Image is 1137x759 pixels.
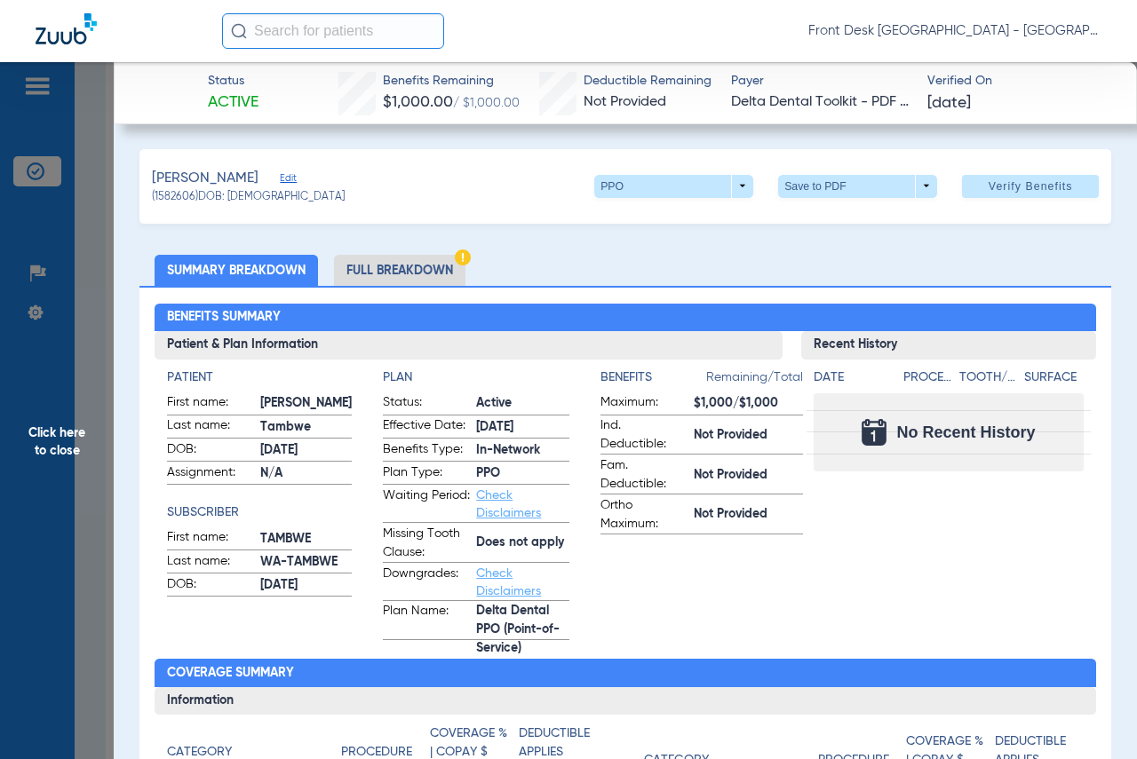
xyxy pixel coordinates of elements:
[334,255,465,286] li: Full Breakdown
[959,368,1018,387] h4: Tooth/Quad
[476,567,541,597] a: Check Disclaimers
[155,687,1095,716] h3: Information
[383,94,453,110] span: $1,000.00
[260,576,352,595] span: [DATE]
[383,602,470,639] span: Plan Name:
[1048,674,1137,759] iframe: Chat Widget
[260,418,352,437] span: Tambwe
[383,565,470,600] span: Downgrades:
[260,530,352,549] span: TAMBWE
[808,22,1101,40] span: Front Desk [GEOGRAPHIC_DATA] - [GEOGRAPHIC_DATA] | My Community Dental Centers
[280,172,296,189] span: Edit
[260,441,352,460] span: [DATE]
[814,368,888,393] app-breakdown-title: Date
[155,304,1095,332] h2: Benefits Summary
[814,368,888,387] h4: Date
[476,489,541,519] a: Check Disclaimers
[903,368,953,387] h4: Procedure
[476,464,569,483] span: PPO
[962,175,1099,198] button: Verify Benefits
[476,441,569,460] span: In-Network
[152,168,258,190] span: [PERSON_NAME]
[260,394,352,413] span: [PERSON_NAME]
[989,179,1073,194] span: Verify Benefits
[600,368,706,387] h4: Benefits
[260,553,352,572] span: WA-TAMBWE
[208,72,258,91] span: Status
[167,463,254,485] span: Assignment:
[383,440,470,462] span: Benefits Type:
[167,416,254,438] span: Last name:
[584,72,712,91] span: Deductible Remaining
[383,393,470,415] span: Status:
[1024,368,1083,387] h4: Surface
[476,394,569,413] span: Active
[167,440,254,462] span: DOB:
[453,97,520,109] span: / $1,000.00
[1024,368,1083,393] app-breakdown-title: Surface
[167,552,254,573] span: Last name:
[155,659,1095,687] h2: Coverage Summary
[476,418,569,437] span: [DATE]
[455,249,471,265] img: Hazard
[731,72,911,91] span: Payer
[383,416,470,438] span: Effective Date:
[594,175,753,198] button: PPO
[903,368,953,393] app-breakdown-title: Procedure
[927,72,1108,91] span: Verified On
[383,72,520,91] span: Benefits Remaining
[694,505,803,524] span: Not Provided
[897,423,1036,441] span: No Recent History
[383,368,569,387] h4: Plan
[959,368,1018,393] app-breakdown-title: Tooth/Quad
[706,368,803,393] span: Remaining/Total
[167,575,254,597] span: DOB:
[167,503,352,522] h4: Subscriber
[222,13,444,49] input: Search for patients
[383,463,470,485] span: Plan Type:
[600,456,688,494] span: Fam. Deductible:
[731,91,911,114] span: Delta Dental Toolkit - PDF - Bot
[476,534,569,552] span: Does not apply
[167,393,254,415] span: First name:
[167,368,352,387] h4: Patient
[584,95,666,109] span: Not Provided
[476,621,569,639] span: Delta Dental PPO (Point-of-Service)
[862,419,887,446] img: Calendar
[260,464,352,483] span: N/A
[694,394,803,413] span: $1,000/$1,000
[231,23,247,39] img: Search Icon
[694,466,803,485] span: Not Provided
[600,496,688,534] span: Ortho Maximum:
[600,368,706,393] app-breakdown-title: Benefits
[155,331,782,360] h3: Patient & Plan Information
[383,525,470,562] span: Missing Tooth Clause:
[778,175,937,198] button: Save to PDF
[208,91,258,114] span: Active
[167,528,254,549] span: First name:
[36,13,97,44] img: Zuub Logo
[801,331,1096,360] h3: Recent History
[600,416,688,454] span: Ind. Deductible:
[152,190,345,206] span: (1582606) DOB: [DEMOGRAPHIC_DATA]
[694,426,803,445] span: Not Provided
[600,393,688,415] span: Maximum:
[155,255,318,286] li: Summary Breakdown
[927,92,971,115] span: [DATE]
[383,486,470,522] span: Waiting Period:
